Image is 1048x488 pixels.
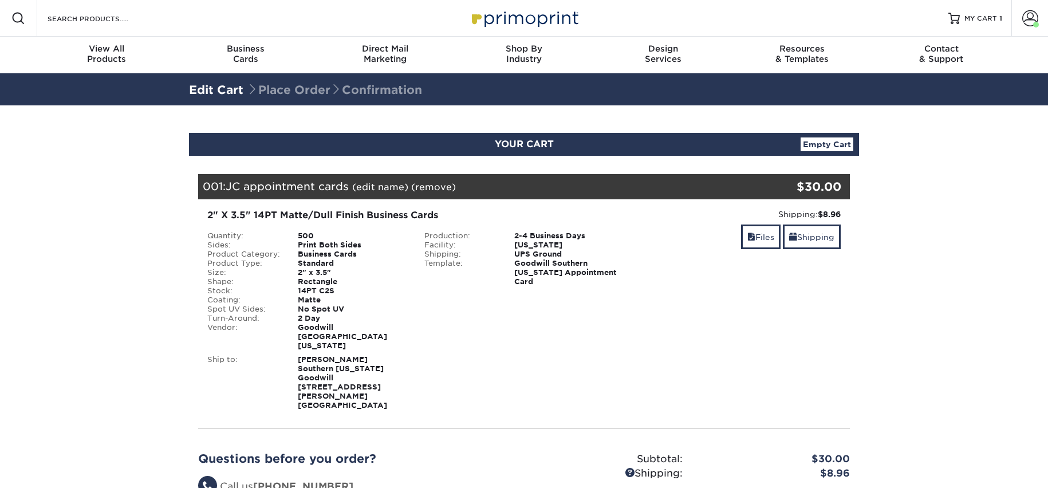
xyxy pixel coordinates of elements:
[198,452,515,466] h2: Questions before you order?
[199,277,289,286] div: Shape:
[818,210,841,219] strong: $8.96
[416,241,506,250] div: Facility:
[289,296,416,305] div: Matte
[247,83,422,97] span: Place Order Confirmation
[199,305,289,314] div: Spot UV Sides:
[872,44,1011,64] div: & Support
[199,259,289,268] div: Product Type:
[198,174,741,199] div: 001:
[199,231,289,241] div: Quantity:
[226,180,349,192] span: JC appointment cards
[741,225,781,249] a: Files
[964,14,997,23] span: MY CART
[506,250,632,259] div: UPS Ground
[289,314,416,323] div: 2 Day
[37,37,176,73] a: View AllProducts
[316,37,455,73] a: Direct MailMarketing
[455,44,594,64] div: Industry
[199,323,289,351] div: Vendor:
[352,182,408,192] a: (edit name)
[732,44,872,54] span: Resources
[789,233,797,242] span: shipping
[411,182,456,192] a: (remove)
[691,466,858,481] div: $8.96
[289,259,416,268] div: Standard
[524,466,691,481] div: Shipping:
[641,208,841,220] div: Shipping:
[732,37,872,73] a: Resources& Templates
[872,44,1011,54] span: Contact
[455,44,594,54] span: Shop By
[298,355,387,410] strong: [PERSON_NAME] Southern [US_STATE] Goodwill [STREET_ADDRESS][PERSON_NAME] [GEOGRAPHIC_DATA]
[289,323,416,351] div: Goodwill [GEOGRAPHIC_DATA][US_STATE]
[593,44,732,54] span: Design
[593,37,732,73] a: DesignServices
[289,241,416,250] div: Print Both Sides
[199,314,289,323] div: Turn-Around:
[506,231,632,241] div: 2-4 Business Days
[176,44,316,64] div: Cards
[199,268,289,277] div: Size:
[316,44,455,54] span: Direct Mail
[783,225,841,249] a: Shipping
[416,231,506,241] div: Production:
[289,250,416,259] div: Business Cards
[691,452,858,467] div: $30.00
[199,241,289,250] div: Sides:
[46,11,158,25] input: SEARCH PRODUCTS.....
[289,286,416,296] div: 14PT C2S
[455,37,594,73] a: Shop ByIndustry
[416,259,506,286] div: Template:
[199,250,289,259] div: Product Category:
[524,452,691,467] div: Subtotal:
[416,250,506,259] div: Shipping:
[199,286,289,296] div: Stock:
[176,44,316,54] span: Business
[495,139,554,149] span: YOUR CART
[289,277,416,286] div: Rectangle
[747,233,755,242] span: files
[289,268,416,277] div: 2" x 3.5"
[741,178,841,195] div: $30.00
[207,208,624,222] div: 2" X 3.5" 14PT Matte/Dull Finish Business Cards
[872,37,1011,73] a: Contact& Support
[801,137,853,151] a: Empty Cart
[37,44,176,54] span: View All
[199,296,289,305] div: Coating:
[506,241,632,250] div: [US_STATE]
[289,231,416,241] div: 500
[593,44,732,64] div: Services
[999,14,1002,22] span: 1
[176,37,316,73] a: BusinessCards
[37,44,176,64] div: Products
[467,6,581,30] img: Primoprint
[732,44,872,64] div: & Templates
[506,259,632,286] div: Goodwill Southern [US_STATE] Appointment Card
[289,305,416,314] div: No Spot UV
[316,44,455,64] div: Marketing
[199,355,289,410] div: Ship to:
[189,83,243,97] a: Edit Cart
